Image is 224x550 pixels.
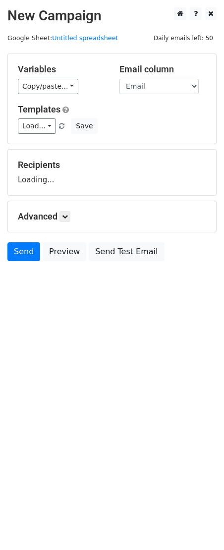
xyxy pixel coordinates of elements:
span: Daily emails left: 50 [150,33,217,44]
a: Send Test Email [89,242,164,261]
h5: Email column [119,64,206,75]
a: Untitled spreadsheet [52,34,118,42]
h5: Variables [18,64,105,75]
div: Loading... [18,160,206,185]
a: Send [7,242,40,261]
small: Google Sheet: [7,34,118,42]
a: Daily emails left: 50 [150,34,217,42]
h5: Advanced [18,211,206,222]
button: Save [71,118,97,134]
h5: Recipients [18,160,206,170]
h2: New Campaign [7,7,217,24]
a: Copy/paste... [18,79,78,94]
a: Templates [18,104,60,114]
a: Preview [43,242,86,261]
a: Load... [18,118,56,134]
